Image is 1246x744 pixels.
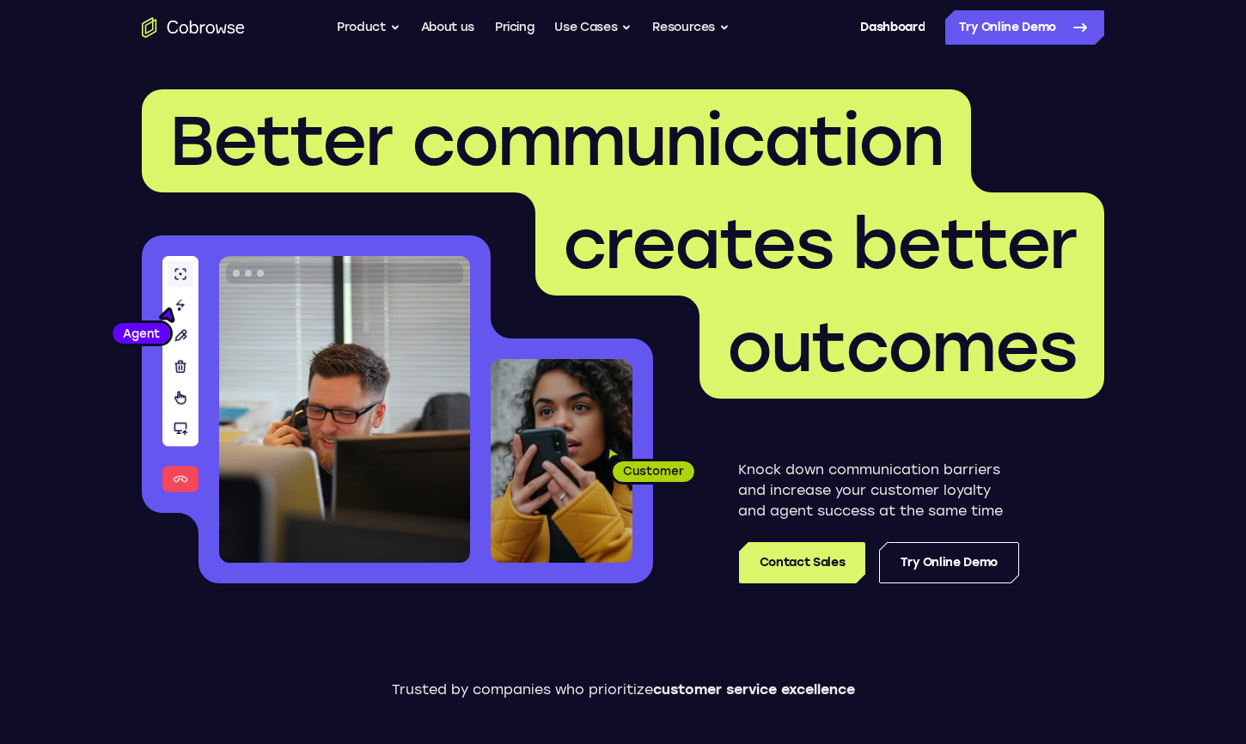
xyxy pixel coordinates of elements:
button: Product [337,10,400,45]
span: creates better [563,203,1077,285]
a: Try Online Demo [879,542,1019,583]
a: Go to the home page [142,17,245,38]
img: A customer holding their phone [491,359,632,563]
p: Knock down communication barriers and increase your customer loyalty and agent success at the sam... [738,460,1019,521]
span: outcomes [727,306,1077,388]
button: Resources [652,10,730,45]
a: Pricing [495,10,534,45]
img: A customer support agent talking on the phone [219,256,470,563]
button: Use Cases [554,10,632,45]
a: About us [421,10,474,45]
a: Contact Sales [739,542,865,583]
a: Try Online Demo [945,10,1104,45]
span: customer service excellence [653,681,855,698]
span: Better communication [169,100,944,182]
a: Dashboard [860,10,925,45]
